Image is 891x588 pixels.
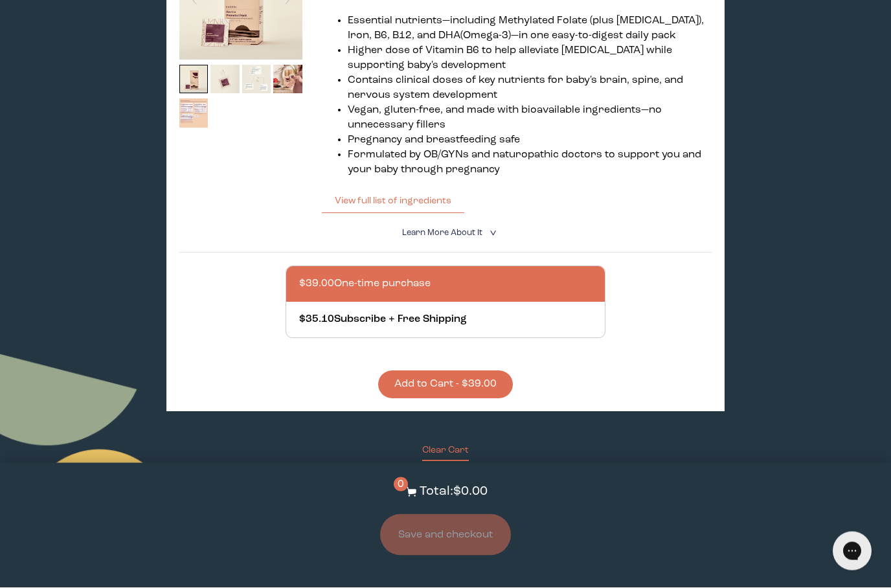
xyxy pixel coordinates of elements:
[179,99,209,128] img: thumbnail image
[486,230,498,237] i: <
[420,482,488,501] p: Total: $0.00
[348,104,712,133] li: Vegan, gluten-free, and made with bioavailable ingredients—no unnecessary fillers
[179,65,209,95] img: thumbnail image
[348,44,712,74] li: Higher dose of Vitamin B6 to help alleviate [MEDICAL_DATA] while supporting baby's development
[210,65,240,95] img: thumbnail image
[273,65,302,95] img: thumbnail image
[348,135,520,146] span: Pregnancy and breastfeeding safe
[348,14,712,44] li: Essential nutrients—including Methylated Folate (plus [MEDICAL_DATA]), Iron, B6, B12, and DHA (Om...
[422,444,469,462] button: Clear Cart
[242,65,271,95] img: thumbnail image
[348,74,712,104] li: Contains clinical doses of key nutrients for baby's brain, spine, and nervous system development
[322,188,464,214] button: View full list of ingredients
[380,514,511,556] button: Save and checkout
[402,229,482,238] span: Learn More About it
[394,477,408,492] span: 0
[378,371,513,399] button: Add to Cart - $39.00
[402,227,489,240] summary: Learn More About it <
[348,148,712,178] li: Formulated by OB/GYNs and naturopathic doctors to support you and your baby through pregnancy
[826,527,878,575] iframe: Gorgias live chat messenger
